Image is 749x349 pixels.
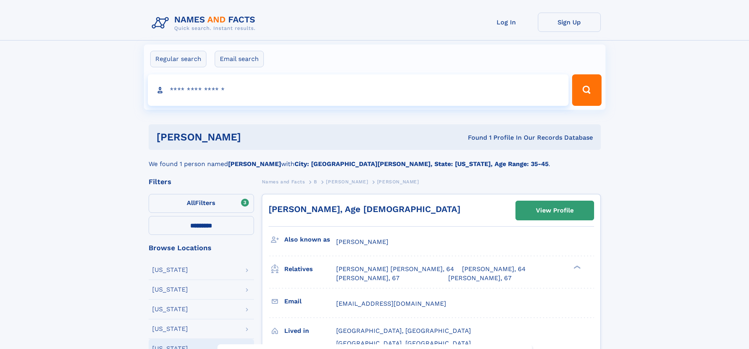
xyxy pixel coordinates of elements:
div: We found 1 person named with . [149,150,601,169]
div: Filters [149,178,254,185]
div: Browse Locations [149,244,254,251]
span: [PERSON_NAME] [326,179,368,185]
h3: Lived in [284,324,336,338]
a: [PERSON_NAME], Age [DEMOGRAPHIC_DATA] [269,204,460,214]
span: [PERSON_NAME] [336,238,388,246]
h3: Email [284,295,336,308]
span: [EMAIL_ADDRESS][DOMAIN_NAME] [336,300,446,307]
input: search input [148,74,569,106]
img: Logo Names and Facts [149,13,262,34]
b: [PERSON_NAME] [228,160,281,168]
div: [US_STATE] [152,326,188,332]
a: [PERSON_NAME] [326,177,368,187]
span: [GEOGRAPHIC_DATA], [GEOGRAPHIC_DATA] [336,327,471,334]
a: Sign Up [538,13,601,32]
a: View Profile [516,201,594,220]
b: City: [GEOGRAPHIC_DATA][PERSON_NAME], State: [US_STATE], Age Range: 35-45 [294,160,548,168]
div: Found 1 Profile In Our Records Database [354,133,593,142]
a: B [314,177,317,187]
label: Regular search [150,51,206,67]
a: [PERSON_NAME], 67 [336,274,399,283]
span: [GEOGRAPHIC_DATA], [GEOGRAPHIC_DATA] [336,340,471,347]
div: [US_STATE] [152,286,188,293]
div: View Profile [536,201,574,220]
a: [PERSON_NAME], 67 [448,274,512,283]
div: [US_STATE] [152,267,188,273]
button: Search Button [572,74,601,106]
h1: [PERSON_NAME] [156,132,355,142]
h3: Also known as [284,233,336,246]
span: [PERSON_NAME] [377,179,419,185]
label: Filters [149,194,254,213]
a: [PERSON_NAME], 64 [462,265,526,273]
span: All [187,199,195,207]
h3: Relatives [284,262,336,276]
span: B [314,179,317,185]
a: Names and Facts [262,177,305,187]
a: [PERSON_NAME] [PERSON_NAME], 64 [336,265,454,273]
label: Email search [215,51,264,67]
a: Log In [475,13,538,32]
div: ❯ [572,265,581,270]
div: [US_STATE] [152,306,188,312]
